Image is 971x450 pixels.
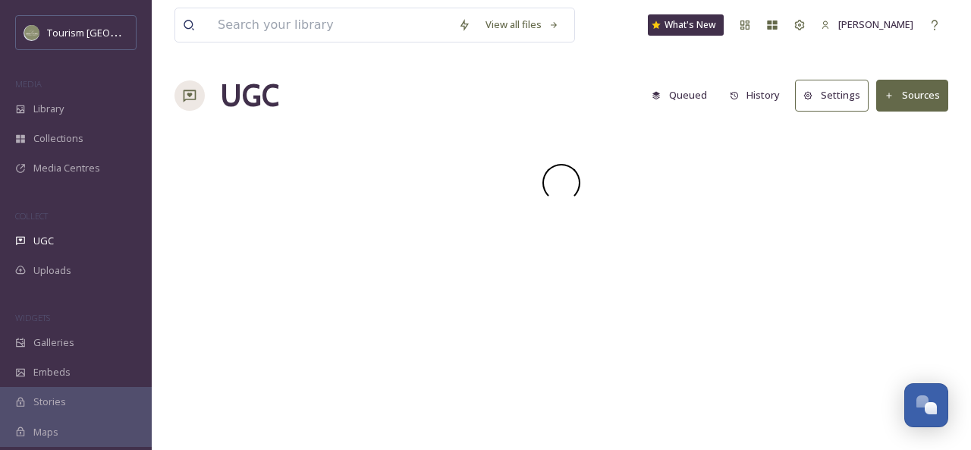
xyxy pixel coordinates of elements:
[813,10,921,39] a: [PERSON_NAME]
[478,10,567,39] a: View all files
[644,80,715,110] button: Queued
[33,395,66,409] span: Stories
[876,80,948,111] button: Sources
[210,8,451,42] input: Search your library
[33,161,100,175] span: Media Centres
[648,14,724,36] a: What's New
[722,80,788,110] button: History
[33,102,64,116] span: Library
[15,78,42,90] span: MEDIA
[33,425,58,439] span: Maps
[644,80,722,110] a: Queued
[904,383,948,427] button: Open Chat
[15,312,50,323] span: WIDGETS
[33,365,71,379] span: Embeds
[795,80,869,111] button: Settings
[33,335,74,350] span: Galleries
[33,263,71,278] span: Uploads
[220,73,279,118] a: UGC
[795,80,876,111] a: Settings
[15,210,48,222] span: COLLECT
[47,25,183,39] span: Tourism [GEOGRAPHIC_DATA]
[33,234,54,248] span: UGC
[33,131,83,146] span: Collections
[24,25,39,40] img: Abbotsford_Snapsea.png
[838,17,913,31] span: [PERSON_NAME]
[722,80,796,110] a: History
